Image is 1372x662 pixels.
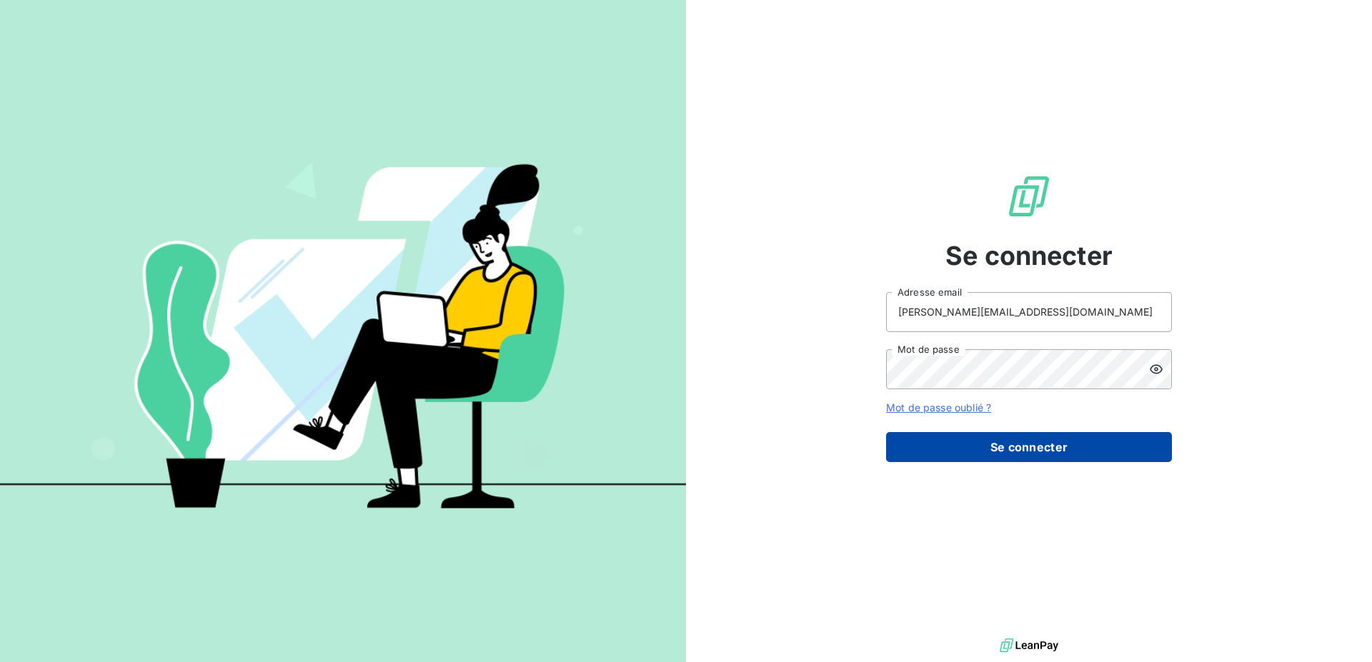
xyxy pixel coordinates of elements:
[886,432,1172,462] button: Se connecter
[886,292,1172,332] input: placeholder
[1000,635,1058,656] img: logo
[945,236,1113,275] span: Se connecter
[886,401,991,413] a: Mot de passe oublié ?
[1006,174,1052,219] img: Logo LeanPay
